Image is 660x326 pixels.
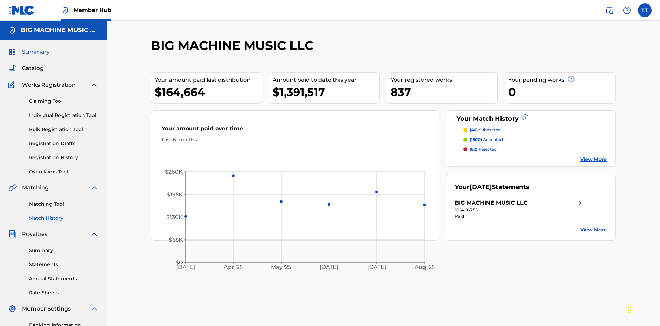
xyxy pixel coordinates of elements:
h5: BIG MACHINE MUSIC LLC [21,26,98,34]
div: Help [620,3,634,17]
img: Top Rightsholder [61,6,69,14]
span: ? [522,115,528,120]
tspan: $195K [167,191,183,198]
img: right chevron icon [576,199,584,207]
tspan: $0 [176,259,183,266]
div: $1,391,517 [273,84,379,100]
a: Summary [29,247,98,254]
a: Public Search [602,3,616,17]
div: Your amount paid last distribution [155,76,262,84]
div: 837 [390,84,497,100]
a: Overclaims Tool [29,168,98,175]
p: rejected [470,146,497,152]
img: Summary [8,48,16,56]
img: Catalog [8,64,16,73]
p: accepted [470,137,503,143]
div: $164,664 [155,84,262,100]
span: Catalog [22,64,44,73]
a: Bulk Registration Tool [29,126,98,133]
div: Amount paid to date this year [273,76,379,84]
a: CatalogCatalog [8,64,44,73]
img: Works Registration [8,81,17,89]
span: Member Settings [22,305,71,313]
a: Statements [29,261,98,268]
tspan: [DATE] [176,264,195,271]
tspan: [DATE] [368,264,386,271]
a: Registration History [29,154,98,161]
tspan: $65K [169,237,183,243]
span: Matching [22,184,49,192]
img: search [605,6,613,14]
div: Your registered works [390,76,497,84]
div: Last 6 months [162,136,428,143]
div: Your amount paid over time [162,124,428,136]
div: User Menu [638,3,652,17]
span: Member Hub [74,6,111,14]
span: Royalties [22,230,47,238]
a: Claiming Tool [29,98,98,105]
span: (1500) [470,137,482,142]
span: (82) [470,146,477,152]
div: $164,663.55 [455,207,584,213]
div: BIG MACHINE MUSIC LLC [455,199,528,207]
div: Drag [628,300,632,320]
a: Match History [29,215,98,222]
a: View More [580,226,607,233]
img: help [623,6,631,14]
a: Rate Sheets [29,289,98,296]
tspan: May '25 [271,264,291,271]
div: Your Match History [455,114,607,123]
a: SummarySummary [8,48,50,56]
img: Member Settings [8,305,16,313]
img: expand [90,230,98,238]
span: [DATE] [470,183,492,191]
tspan: Aug '25 [414,264,435,271]
img: expand [90,305,98,313]
span: Works Registration [22,81,76,89]
a: (1500) accepted [463,137,607,143]
span: (44) [470,127,478,132]
div: Your Statements [455,183,529,192]
h2: BIG MACHINE MUSIC LLC [151,38,317,53]
tspan: [DATE] [320,264,339,271]
a: Annual Statements [29,275,98,282]
a: (44) submitted [463,127,607,133]
span: ? [568,76,574,82]
img: Royalties [8,230,16,238]
div: Paid [455,213,584,219]
tspan: Apr '25 [224,264,243,271]
span: Summary [22,48,50,56]
img: Accounts [8,26,16,34]
a: View More [580,156,607,163]
img: Matching [8,184,17,192]
img: expand [90,184,98,192]
p: submitted [470,127,501,133]
a: Registration Drafts [29,140,98,147]
div: 0 [508,84,615,100]
iframe: Chat Widget [626,293,660,326]
a: Individual Registration Tool [29,112,98,119]
img: MLC Logo [8,5,35,15]
tspan: $260K [165,169,183,175]
img: expand [90,81,98,89]
a: BIG MACHINE MUSIC LLCright chevron icon$164,663.55Paid [455,199,584,219]
a: Matching Tool [29,200,98,208]
div: Your pending works [508,76,615,84]
tspan: $130K [166,214,183,220]
a: (82) rejected [463,146,607,152]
